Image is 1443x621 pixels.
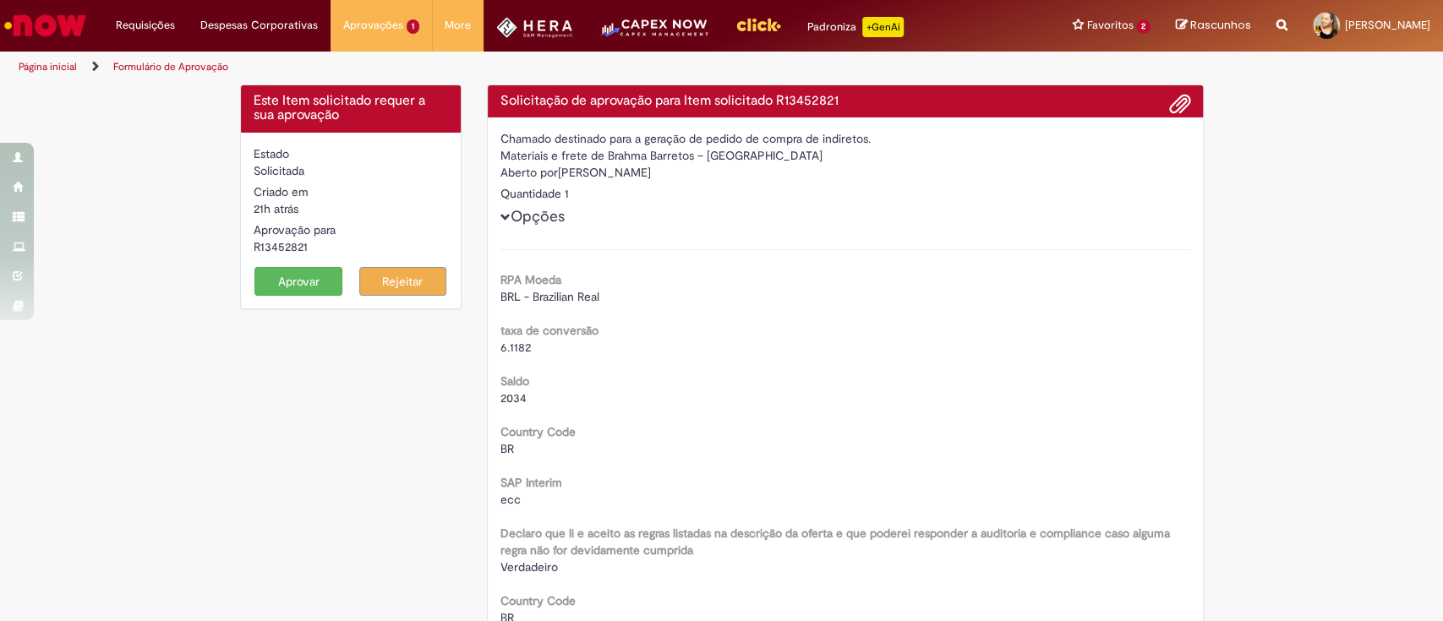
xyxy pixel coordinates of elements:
[500,390,527,406] span: 2034
[500,424,576,439] b: Country Code
[254,162,449,179] div: Solicitada
[254,200,449,217] div: 27/08/2025 14:36:09
[500,323,599,338] b: taxa de conversão
[200,17,318,34] span: Despesas Corporativas
[500,185,1190,202] div: Quantidade 1
[254,183,309,200] label: Criado em
[500,526,1170,558] b: Declaro que li e aceito as regras listadas na descrição da oferta e que poderei responder a audit...
[500,340,531,355] span: 6.1182
[500,593,576,608] b: Country Code
[254,267,342,296] button: Aprovar
[1190,17,1251,33] span: Rascunhos
[113,60,228,74] a: Formulário de Aprovação
[500,373,529,389] b: Saldo
[445,17,471,34] span: More
[254,201,298,216] span: 21h atrás
[598,17,710,51] img: CapexLogo5.png
[254,238,449,255] div: R13452821
[1345,18,1430,32] span: [PERSON_NAME]
[500,272,561,287] b: RPA Moeda
[359,267,447,296] button: Rejeitar
[500,164,1190,185] div: [PERSON_NAME]
[500,289,599,304] span: BRL - Brazilian Real
[254,201,298,216] time: 27/08/2025 14:36:09
[1176,18,1251,34] a: Rascunhos
[500,147,1190,164] div: Materiais e frete de Brahma Barretos – [GEOGRAPHIC_DATA]
[254,145,289,162] label: Estado
[500,492,521,507] span: ecc
[500,164,558,181] label: Aberto por
[254,94,449,123] h4: Este Item solicitado requer a sua aprovação
[500,130,1190,147] div: Chamado destinado para a geração de pedido de compra de indiretos.
[1136,19,1151,34] span: 2
[2,8,89,42] img: ServiceNow
[806,17,904,37] div: Padroniza
[343,17,403,34] span: Aprovações
[1086,17,1133,34] span: Favoritos
[116,17,175,34] span: Requisições
[862,17,904,37] p: +GenAi
[500,441,514,456] span: BR
[500,475,562,490] b: SAP Interim
[254,221,336,238] label: Aprovação para
[496,17,573,38] img: HeraLogo.png
[500,94,1190,109] h4: Solicitação de aprovação para Item solicitado R13452821
[19,60,77,74] a: Página inicial
[735,12,781,37] img: click_logo_yellow_360x200.png
[13,52,949,83] ul: Trilhas de página
[500,559,558,575] span: Verdadeiro
[407,19,419,34] span: 1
